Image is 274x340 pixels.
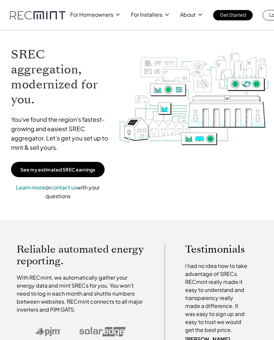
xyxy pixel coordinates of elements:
[185,244,249,255] p: Testimonials
[213,10,253,20] a: Get Started
[20,166,95,173] p: See my estimated SREC earnings
[17,244,144,267] p: Reliable automated energy reporting.
[180,10,195,19] p: About
[11,115,112,152] p: You've found the region's fastest-growing and easiest SREC aggregator. Let's get you set up to mi...
[70,10,113,19] p: For Homeowners
[11,162,105,177] a: See my estimated SREC earnings
[119,40,270,161] img: RECmint value cycle
[17,274,144,314] p: With RECmint, we automatically gather your energy data and mint SRECs for you. You won't need to ...
[16,184,45,191] a: Learn more
[11,47,112,107] h1: SREC aggregation, modernized for you.
[220,10,246,19] p: Get Started
[11,183,105,200] p: or with your questions
[131,10,162,19] p: For Installers
[50,184,77,191] a: contact us
[185,262,249,334] p: I had no idea how to take advantage of SRECs. RECmint really made it easy to understand and trans...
